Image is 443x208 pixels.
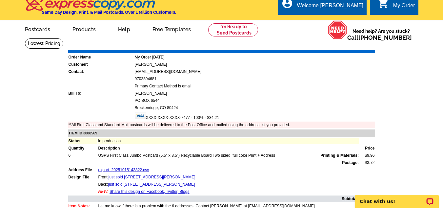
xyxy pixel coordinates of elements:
a: Share this design on Facebook, Twitter, Blogs [110,189,189,194]
td: My Order [DATE] [134,54,375,60]
td: Primary Contact Method is email [134,83,375,89]
span: Printing & Materials: [320,152,359,158]
td: Design File [68,174,97,180]
td: Customer: [68,61,134,68]
td: Subtotal: [68,196,359,202]
td: PO BOX 6544 [134,97,375,104]
h4: Same Day Design, Print, & Mail Postcards. Over 1 Million Customers. [42,10,176,15]
td: Status [68,138,97,144]
td: $9.96 [360,152,375,159]
td: Back: [98,181,359,188]
div: Welcome [PERSON_NAME] [297,3,363,12]
td: Contact: [68,68,134,75]
a: just sold [STREET_ADDRESS][PERSON_NAME] [108,182,195,187]
a: Postcards [14,21,61,36]
a: shopping_cart My Order [377,2,415,10]
div: My Order [393,3,415,12]
a: Same Day Design, Print, & Mail Postcards. Over 1 Million Customers. [25,2,176,15]
a: Products [62,21,106,36]
td: Front: [98,174,359,180]
td: [EMAIL_ADDRESS][DOMAIN_NAME] [134,68,375,75]
td: **All First Class and Standard Mail postcards will be delivered to the Post Office and mailed usi... [68,122,375,128]
td: 9703894681 [134,76,375,82]
td: [PERSON_NAME] [134,61,375,68]
iframe: LiveChat chat widget [351,187,443,208]
td: ITEM ID 3008569 [68,129,375,137]
a: just sold [STREET_ADDRESS][PERSON_NAME] [109,175,195,179]
td: Quantity [68,145,97,151]
a: [PHONE_NUMBER] [358,34,412,41]
td: 6 [68,152,97,159]
img: visa.gif [135,112,146,119]
span: Call [347,34,412,41]
td: Price [360,145,375,151]
span: NEW: [98,189,109,194]
td: Order Name [68,54,134,60]
td: Address File [68,167,97,173]
a: Free Templates [142,21,202,36]
a: Help [108,21,141,36]
img: help [328,20,347,39]
td: [PERSON_NAME] [134,90,375,97]
strong: Postage: [342,160,359,165]
td: Description [98,145,359,151]
td: Breckenridge, CO 80424 [134,104,375,111]
a: export_20251015143822.csv [98,168,149,172]
td: $3.72 [360,159,375,166]
td: in production [98,138,359,144]
td: USPS First Class Jumbo Postcard (5.5" x 8.5") Recyclable Board Two sided, full color Print + Address [98,152,359,159]
td: Bill To: [68,90,134,97]
td: XXXX-XXXX-XXXX-7477 - 100% - $34.21 [134,112,375,121]
span: Need help? Are you stuck? [347,28,415,41]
